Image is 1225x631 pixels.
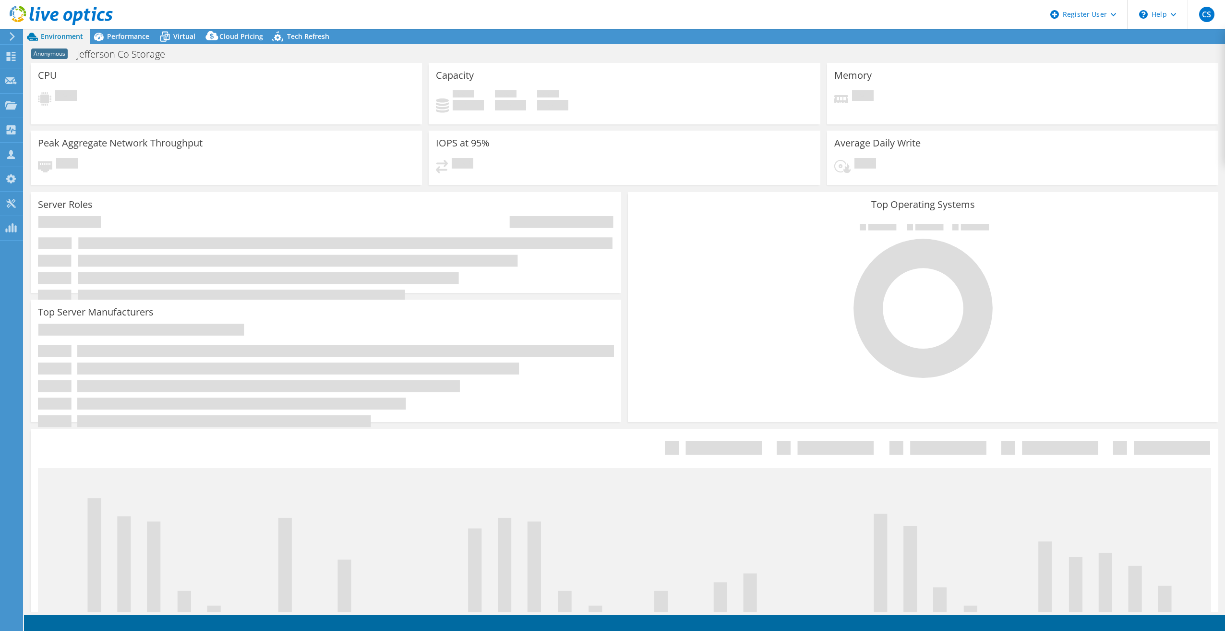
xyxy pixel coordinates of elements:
span: Pending [55,90,77,103]
h3: IOPS at 95% [436,138,490,148]
span: Total [537,90,559,100]
h4: 0 GiB [537,100,568,110]
h3: Memory [834,70,872,81]
span: Pending [452,158,473,171]
h4: 0 GiB [453,100,484,110]
span: Environment [41,32,83,41]
span: Virtual [173,32,195,41]
h3: Top Operating Systems [635,199,1211,210]
h1: Jefferson Co Storage [72,49,180,60]
h3: CPU [38,70,57,81]
h3: Average Daily Write [834,138,921,148]
h4: 0 GiB [495,100,526,110]
span: CS [1199,7,1214,22]
h3: Top Server Manufacturers [38,307,154,317]
span: Pending [854,158,876,171]
span: Anonymous [31,49,68,59]
span: Performance [107,32,149,41]
span: Free [495,90,516,100]
span: Cloud Pricing [219,32,263,41]
span: Used [453,90,474,100]
span: Pending [852,90,874,103]
h3: Capacity [436,70,474,81]
h3: Peak Aggregate Network Throughput [38,138,203,148]
h3: Server Roles [38,199,93,210]
svg: \n [1139,10,1148,19]
span: Tech Refresh [287,32,329,41]
span: Pending [56,158,78,171]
